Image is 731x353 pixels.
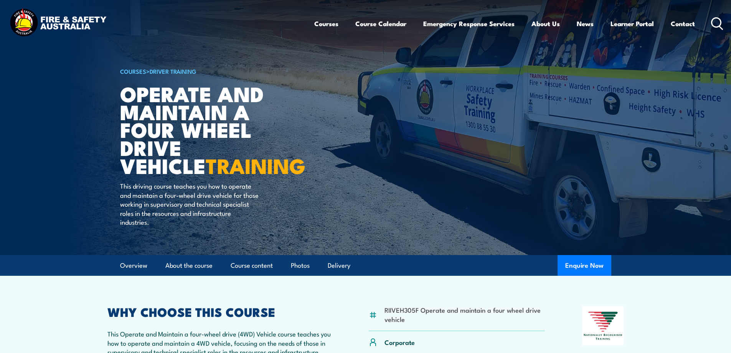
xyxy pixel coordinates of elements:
strong: TRAINING [206,149,305,181]
h1: Operate and Maintain a Four Wheel Drive Vehicle [120,85,310,174]
a: Learner Portal [611,13,654,34]
a: About the course [165,255,213,276]
img: Nationally Recognised Training logo. [582,306,624,345]
a: Photos [291,255,310,276]
a: Driver Training [150,67,196,75]
a: Emergency Response Services [423,13,515,34]
a: Courses [314,13,338,34]
li: RIIVEH305F Operate and maintain a four wheel drive vehicle [384,305,545,323]
a: About Us [531,13,560,34]
button: Enquire Now [558,255,611,276]
a: COURSES [120,67,146,75]
h2: WHY CHOOSE THIS COURSE [107,306,332,317]
h6: > [120,66,310,76]
a: News [577,13,594,34]
a: Course Calendar [355,13,406,34]
a: Contact [671,13,695,34]
a: Course content [231,255,273,276]
a: Delivery [328,255,350,276]
p: Corporate [384,338,415,346]
p: This driving course teaches you how to operate and maintain a four-wheel drive vehicle for those ... [120,181,260,226]
a: Overview [120,255,147,276]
